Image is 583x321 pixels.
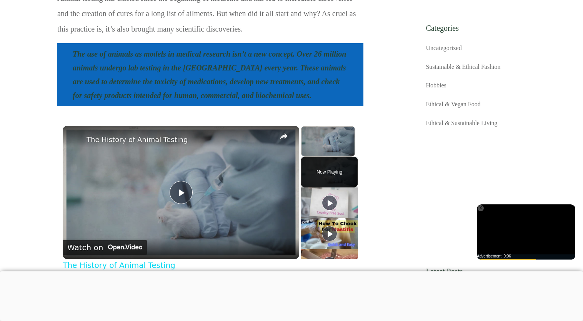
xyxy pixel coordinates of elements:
[87,133,273,147] a: The History of Animal Testing
[322,195,337,211] button: Play
[98,271,485,319] iframe: Advertisement
[63,240,147,255] a: Watch on Open.Video
[322,226,337,241] button: Play
[316,170,342,174] span: Now Playing
[426,267,533,276] h5: Latest Posts
[67,241,103,254] div: Watch on
[433,142,548,239] iframe: Advertisement
[105,244,143,251] img: Video channel logo
[170,181,193,204] button: Play Video
[426,118,497,129] a: Ethical & Sustainable Living
[477,204,575,260] iframe: Advertisement
[277,129,291,143] button: share
[63,261,175,270] a: The History of Animal Testing
[63,126,299,259] div: Video Player
[426,80,446,91] a: Hobbies
[73,50,346,100] span: The use of animals as models in medical research isn’t a new concept. Over 26 million animals und...
[477,254,575,258] div: Advertisement: 0:06
[426,43,461,54] a: Uncategorized
[322,257,337,272] button: Play
[426,99,480,110] a: Ethical & Vegan Food
[67,130,83,146] a: channel logo
[301,126,355,157] div: Video Player
[426,62,500,73] a: Sustainable & Ethical Fashion
[478,205,484,211] div: X
[426,23,533,33] h5: Categories
[477,204,575,260] div: Video Player
[63,126,299,259] img: video of: The History of Animal Testing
